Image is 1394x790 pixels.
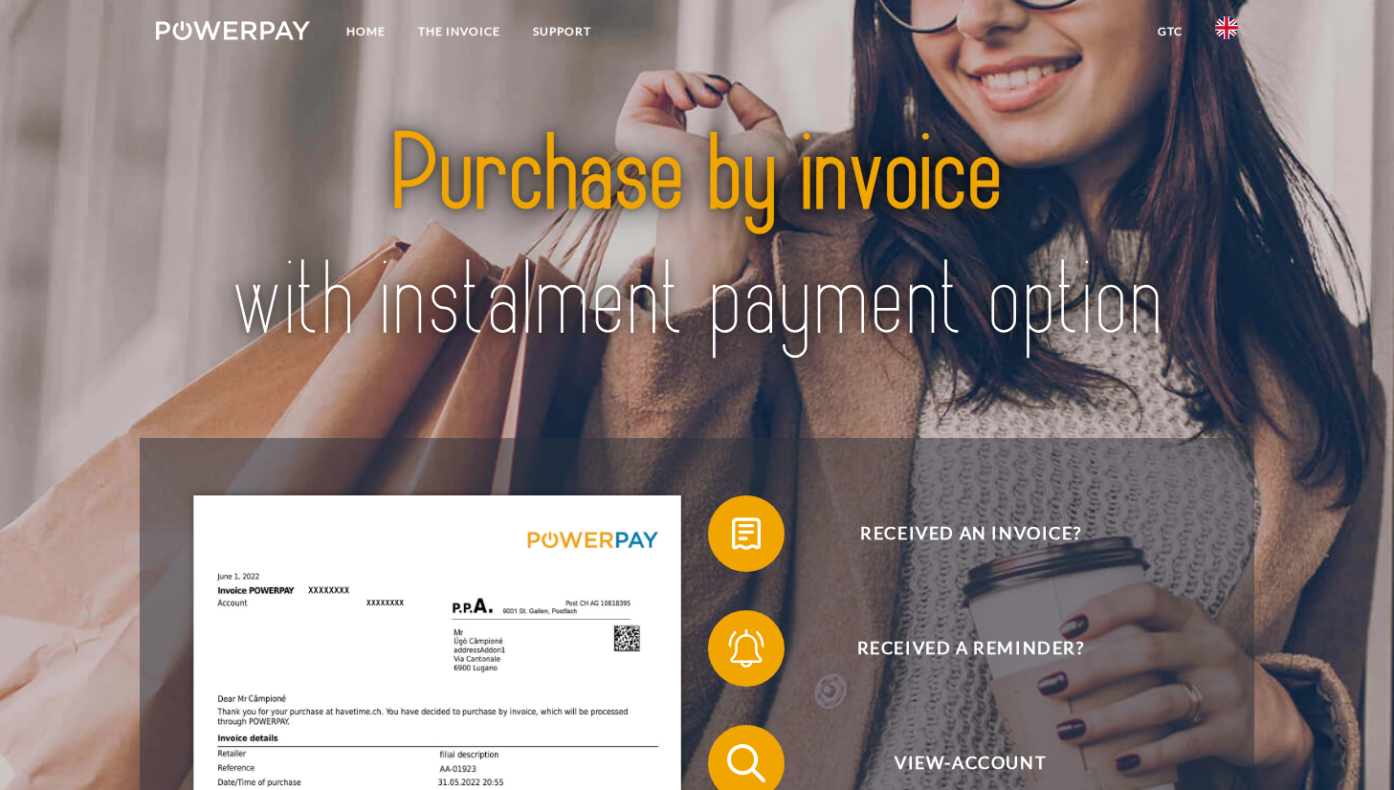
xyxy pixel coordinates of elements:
img: qb_bill.svg [722,510,770,558]
img: title-powerpay_en.svg [209,79,1184,397]
a: THE INVOICE [402,14,517,49]
span: Received a reminder? [736,610,1205,687]
img: qb_bell.svg [722,625,770,672]
button: Received an invoice? [708,495,1206,572]
span: Received an invoice? [736,495,1205,572]
button: Received a reminder? [708,610,1206,687]
img: qb_search.svg [722,739,770,787]
img: en [1215,16,1238,39]
a: Home [330,14,402,49]
a: GTC [1141,14,1199,49]
img: logo-powerpay-white.svg [156,21,310,40]
a: Support [517,14,608,49]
